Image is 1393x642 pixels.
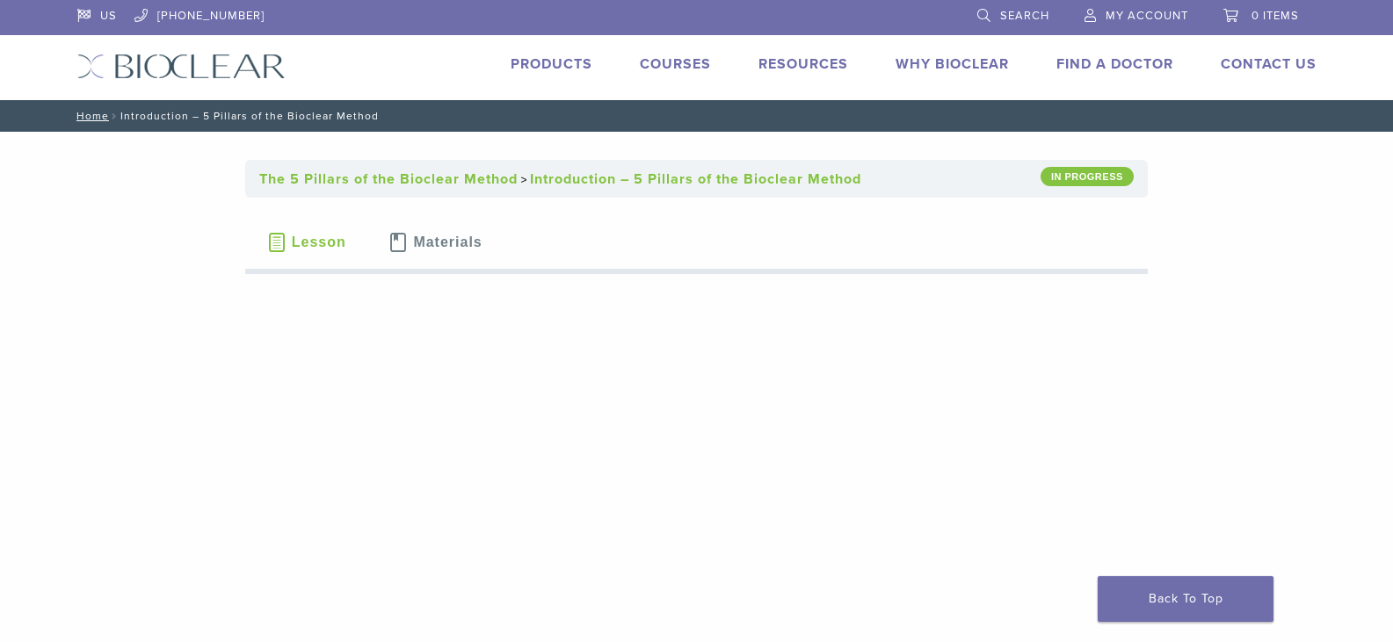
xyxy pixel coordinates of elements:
[413,235,482,249] span: Materials
[640,55,711,73] a: Courses
[896,55,1009,73] a: Why Bioclear
[1106,9,1188,23] span: My Account
[1041,167,1134,186] div: In Progress
[64,100,1330,132] nav: Introduction – 5 Pillars of the Bioclear Method
[758,55,848,73] a: Resources
[1221,55,1317,73] a: Contact Us
[1056,55,1173,73] a: Find A Doctor
[1098,576,1273,622] a: Back To Top
[109,112,120,120] span: /
[292,235,346,249] span: Lesson
[77,54,286,79] img: Bioclear
[1252,9,1299,23] span: 0 items
[530,170,861,188] a: Introduction – 5 Pillars of the Bioclear Method
[1000,9,1049,23] span: Search
[511,55,592,73] a: Products
[71,110,109,122] a: Home
[259,170,518,188] a: The 5 Pillars of the Bioclear Method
